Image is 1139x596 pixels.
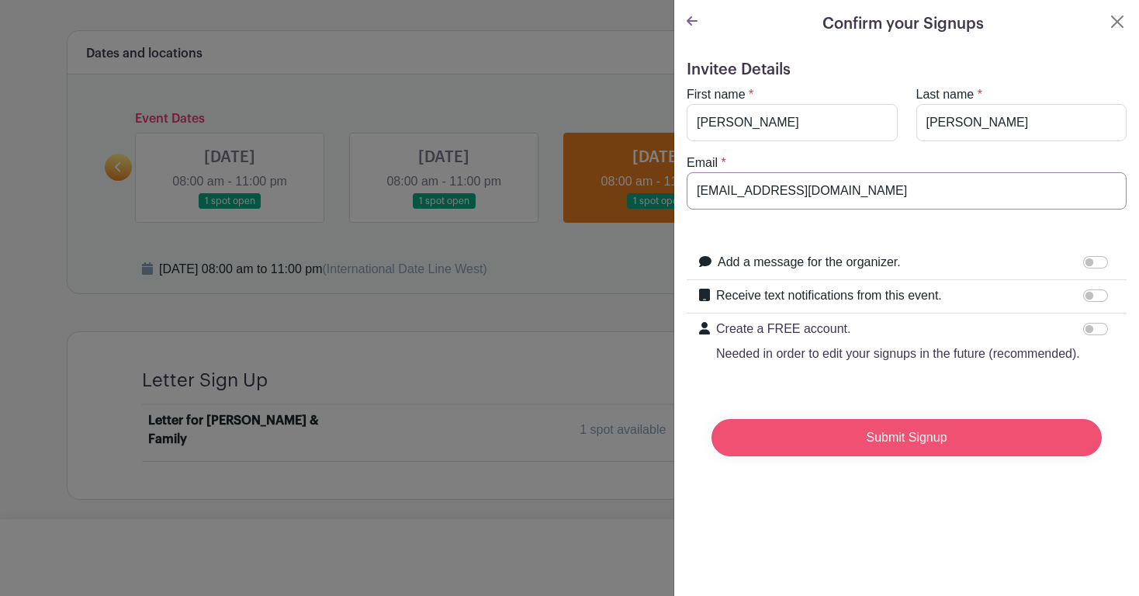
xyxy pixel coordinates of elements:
p: Needed in order to edit your signups in the future (recommended). [716,345,1080,363]
label: Add a message for the organizer. [718,253,901,272]
label: Receive text notifications from this event. [716,286,942,305]
button: Close [1108,12,1127,31]
label: First name [687,85,746,104]
label: Last name [916,85,975,104]
label: Email [687,154,718,172]
h5: Confirm your Signups [822,12,984,36]
p: Create a FREE account. [716,320,1080,338]
input: Submit Signup [711,419,1102,456]
h5: Invitee Details [687,61,1127,79]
